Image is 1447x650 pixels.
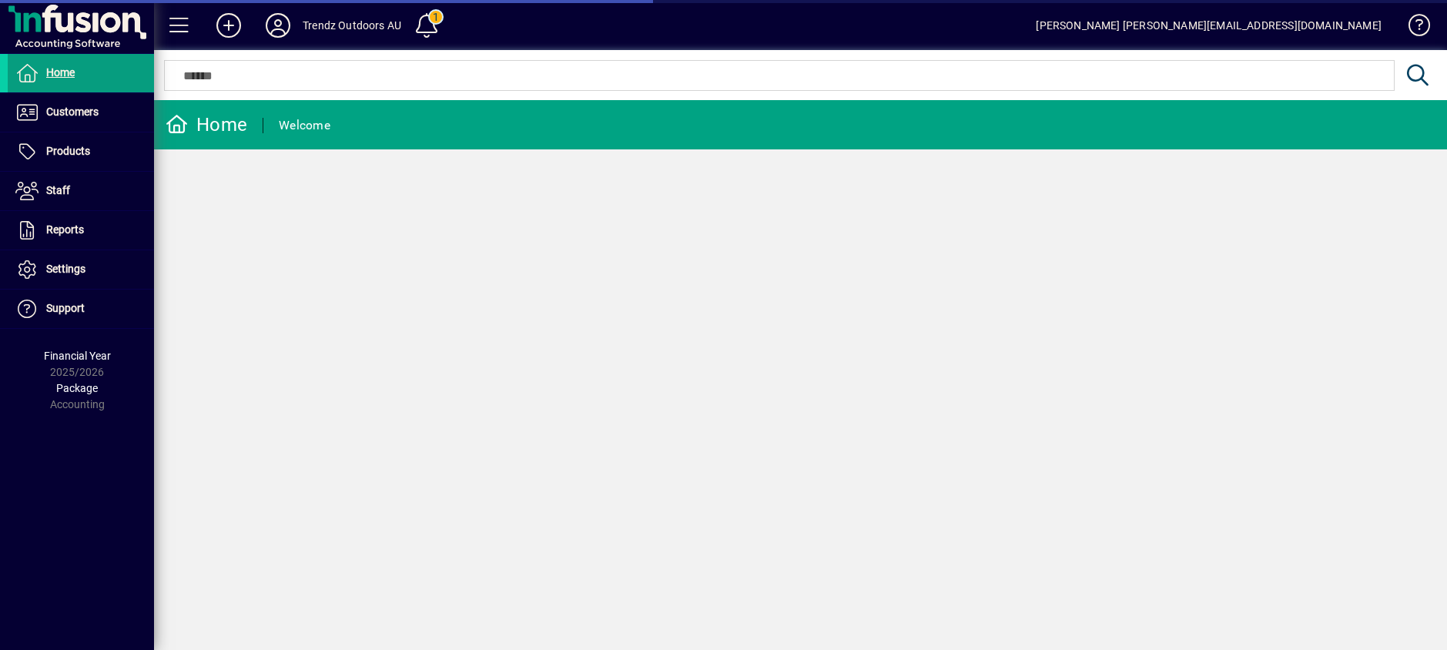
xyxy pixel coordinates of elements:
[204,12,253,39] button: Add
[8,172,154,210] a: Staff
[253,12,303,39] button: Profile
[279,113,330,138] div: Welcome
[46,263,85,275] span: Settings
[46,145,90,157] span: Products
[8,211,154,250] a: Reports
[8,132,154,171] a: Products
[166,112,247,137] div: Home
[56,382,98,394] span: Package
[1036,13,1382,38] div: [PERSON_NAME] [PERSON_NAME][EMAIL_ADDRESS][DOMAIN_NAME]
[44,350,111,362] span: Financial Year
[46,106,99,118] span: Customers
[46,66,75,79] span: Home
[46,223,84,236] span: Reports
[46,184,70,196] span: Staff
[46,302,85,314] span: Support
[303,13,401,38] div: Trendz Outdoors AU
[8,250,154,289] a: Settings
[8,93,154,132] a: Customers
[1397,3,1428,53] a: Knowledge Base
[8,290,154,328] a: Support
